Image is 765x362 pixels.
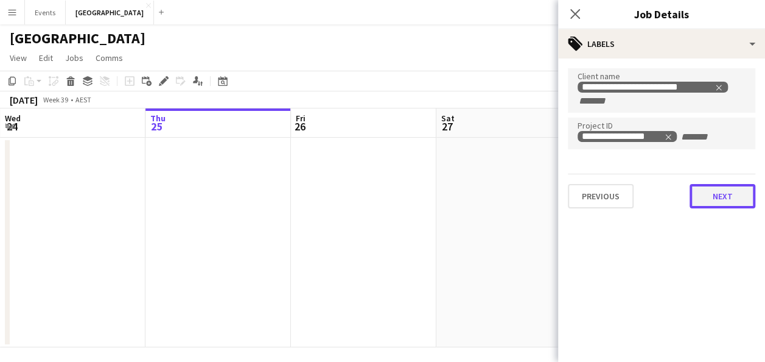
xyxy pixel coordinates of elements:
span: Sat [441,113,455,124]
delete-icon: Remove tag [663,132,672,141]
span: Comms [96,52,123,63]
span: View [10,52,27,63]
span: 24 [3,119,21,133]
div: AEST [75,95,91,104]
button: Events [25,1,66,24]
button: Previous [568,184,634,208]
div: 2025 Sydney Kings [582,132,672,141]
button: [GEOGRAPHIC_DATA] [66,1,154,24]
span: Jobs [65,52,83,63]
span: Edit [39,52,53,63]
delete-icon: Remove tag [713,82,723,92]
a: Edit [34,50,58,66]
input: + Label [680,132,732,143]
span: Fri [296,113,306,124]
span: 25 [148,119,166,133]
a: Comms [91,50,128,66]
div: Australian Diamonds Events [582,82,723,92]
input: + Label [578,96,629,107]
div: Labels [558,29,765,59]
span: 26 [294,119,306,133]
span: Week 39 [40,95,71,104]
h1: [GEOGRAPHIC_DATA] [10,29,145,48]
a: Jobs [60,50,88,66]
span: Thu [150,113,166,124]
button: Next [690,184,755,208]
span: Wed [5,113,21,124]
span: 27 [439,119,455,133]
a: View [5,50,32,66]
div: [DATE] [10,94,38,106]
h3: Job Details [558,6,765,22]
